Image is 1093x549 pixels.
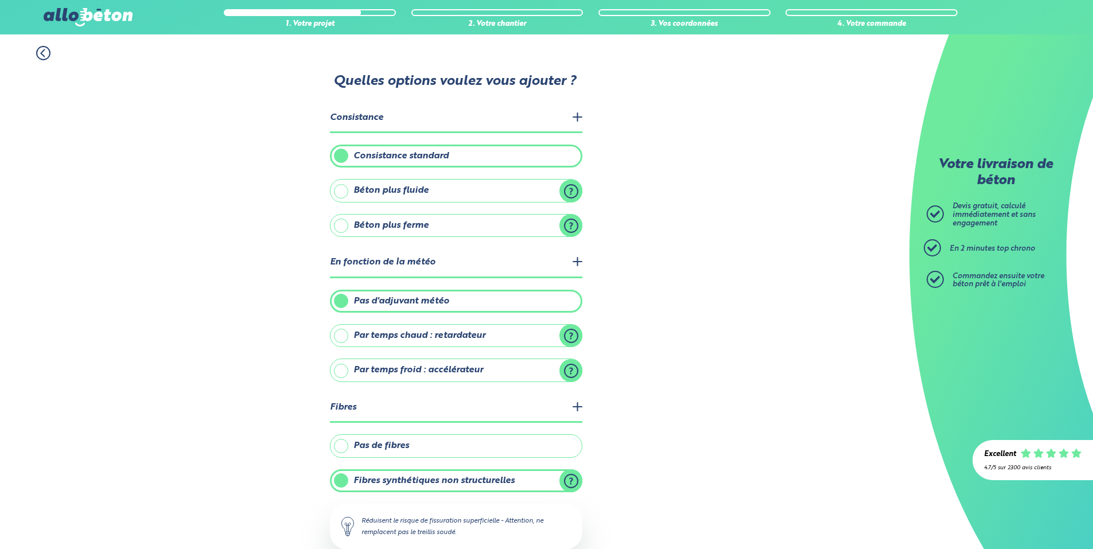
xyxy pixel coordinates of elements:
label: Pas d'adjuvant météo [330,290,582,313]
p: Quelles options voulez vous ajouter ? [329,74,581,90]
label: Par temps froid : accélérateur [330,359,582,381]
legend: Consistance [330,104,582,133]
p: Votre livraison de béton [929,157,1061,189]
div: 4.7/5 sur 2300 avis clients [984,465,1082,471]
span: Commandez ensuite votre béton prêt à l'emploi [952,272,1044,289]
div: Excellent [984,450,1016,459]
iframe: Help widget launcher [991,504,1080,536]
label: Pas de fibres [330,434,582,457]
div: 4. Votre commande [785,20,958,29]
div: 1. Votre projet [224,20,396,29]
span: Devis gratuit, calculé immédiatement et sans engagement [952,203,1036,227]
span: En 2 minutes top chrono [950,245,1035,252]
label: Par temps chaud : retardateur [330,324,582,347]
label: Consistance standard [330,145,582,168]
label: Béton plus ferme [330,214,582,237]
div: 3. Vos coordonnées [598,20,771,29]
img: allobéton [44,8,132,26]
label: Béton plus fluide [330,179,582,202]
div: 2. Votre chantier [411,20,584,29]
label: Fibres synthétiques non structurelles [330,469,582,492]
legend: Fibres [330,394,582,423]
legend: En fonction de la météo [330,248,582,278]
